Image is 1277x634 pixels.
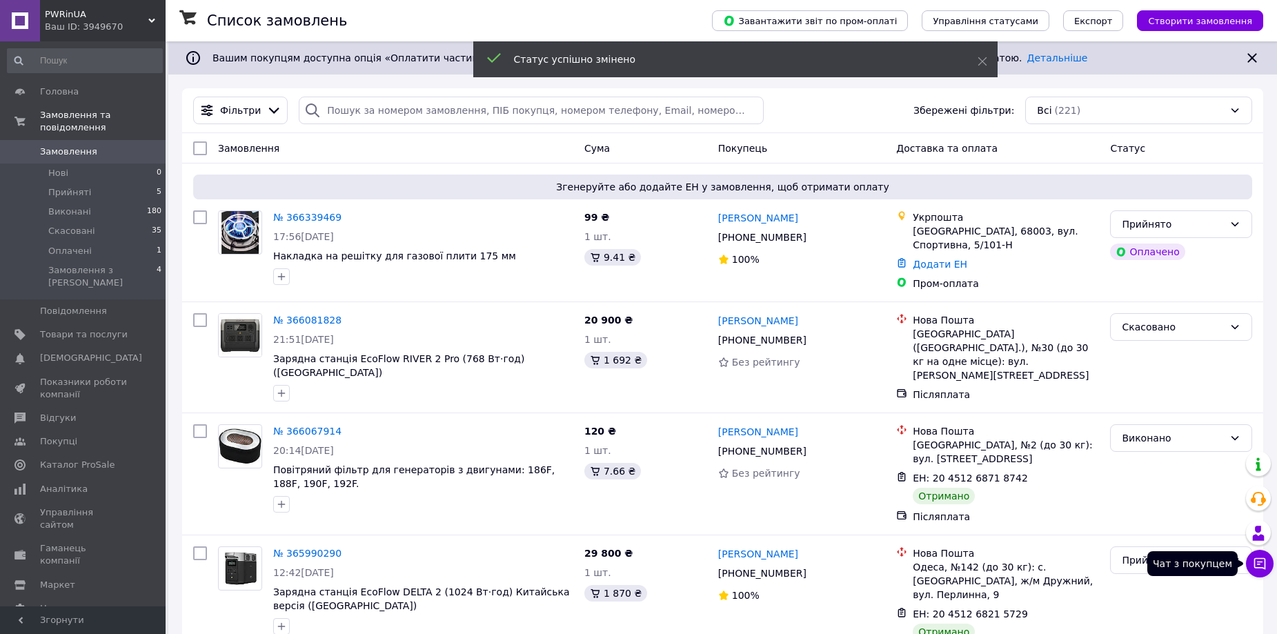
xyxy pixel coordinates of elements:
a: Фото товару [218,313,262,357]
span: 100% [732,254,760,265]
input: Пошук за номером замовлення, ПІБ покупця, номером телефону, Email, номером накладної [299,97,763,124]
span: 1 шт. [584,567,611,578]
a: Фото товару [218,546,262,591]
div: [GEOGRAPHIC_DATA], №2 (до 30 кг): вул. [STREET_ADDRESS] [913,438,1099,466]
span: Всі [1037,103,1051,117]
div: Чат з покупцем [1147,551,1238,576]
span: Управління сайтом [40,506,128,531]
span: ЕН: 20 4512 6871 8742 [913,473,1028,484]
div: Післяплата [913,510,1099,524]
span: 120 ₴ [584,426,616,437]
div: [PHONE_NUMBER] [715,228,809,247]
span: Замовлення [40,146,97,158]
span: Показники роботи компанії [40,376,128,401]
a: Зарядна станція EcoFlow RIVER 2 Pro (768 Вт·год) ([GEOGRAPHIC_DATA]) [273,353,525,378]
span: 4 [157,264,161,289]
div: [PHONE_NUMBER] [715,564,809,583]
img: Фото товару [219,428,261,464]
span: Замовлення з [PERSON_NAME] [48,264,157,289]
div: Отримано [913,488,975,504]
span: Виконані [48,206,91,218]
div: [PHONE_NUMBER] [715,442,809,461]
span: Головна [40,86,79,98]
span: [DEMOGRAPHIC_DATA] [40,352,142,364]
span: Оплачені [48,245,92,257]
span: 99 ₴ [584,212,609,223]
span: Cума [584,143,610,154]
button: Завантажити звіт по пром-оплаті [712,10,908,31]
span: Товари та послуги [40,328,128,341]
span: 21:51[DATE] [273,334,334,345]
a: Фото товару [218,424,262,468]
div: 1 692 ₴ [584,352,647,368]
span: 0 [157,167,161,179]
span: Прийняті [48,186,91,199]
div: 1 870 ₴ [584,585,647,602]
a: Зарядна станція EcoFlow DELTA 2 (1024 Вт·год) Китайська версія ([GEOGRAPHIC_DATA]) [273,586,570,611]
div: Нова Пошта [913,546,1099,560]
span: 5 [157,186,161,199]
h1: Список замовлень [207,12,347,29]
div: Нова Пошта [913,313,1099,327]
div: Статус успішно змінено [514,52,943,66]
span: Вашим покупцям доступна опція «Оплатити частинами від Rozetka» на 2 платежі. Отримуйте нові замов... [212,52,1087,63]
a: Фото товару [218,210,262,255]
div: Післяплата [913,388,1099,402]
div: 7.66 ₴ [584,463,641,479]
button: Управління статусами [922,10,1049,31]
img: Фото товару [221,211,259,254]
a: [PERSON_NAME] [718,314,798,328]
div: Прийнято [1122,217,1224,232]
span: ЕН: 20 4512 6821 5729 [913,608,1028,620]
span: Доставка та оплата [896,143,998,154]
span: Управління статусами [933,16,1038,26]
span: Маркет [40,579,75,591]
a: № 365990290 [273,548,341,559]
input: Пошук [7,48,163,73]
span: Скасовані [48,225,95,237]
span: Гаманець компанії [40,542,128,567]
a: [PERSON_NAME] [718,547,798,561]
div: Прийнято [1122,553,1224,568]
a: Детальніше [1027,52,1088,63]
div: Укрпошта [913,210,1099,224]
span: Замовлення та повідомлення [40,109,166,134]
span: 17:56[DATE] [273,231,334,242]
span: PWRinUA [45,8,148,21]
span: Нові [48,167,68,179]
div: 9.41 ₴ [584,249,641,266]
span: 29 800 ₴ [584,548,633,559]
div: Одеса, №142 (до 30 кг): с. [GEOGRAPHIC_DATA], ж/м Дружний, вул. Перлинна, 9 [913,560,1099,602]
img: Фото товару [219,551,261,586]
span: 100% [732,590,760,601]
span: (221) [1055,105,1081,116]
div: Скасовано [1122,319,1224,335]
span: 20 900 ₴ [584,315,633,326]
a: Повітряний фільтр для генераторів з двигунами: 186F, 188F, 190F, 192F. [273,464,555,489]
span: Покупці [40,435,77,448]
a: [PERSON_NAME] [718,425,798,439]
button: Чат з покупцем [1246,550,1274,577]
span: 12:42[DATE] [273,567,334,578]
div: Пром-оплата [913,277,1099,290]
a: № 366081828 [273,315,341,326]
span: Повідомлення [40,305,107,317]
span: Згенеруйте або додайте ЕН у замовлення, щоб отримати оплату [199,180,1247,194]
span: 1 шт. [584,445,611,456]
span: 180 [147,206,161,218]
div: [GEOGRAPHIC_DATA] ([GEOGRAPHIC_DATA].), №30 (до 30 кг на одне місце): вул. [PERSON_NAME][STREET_A... [913,327,1099,382]
span: Статус [1110,143,1145,154]
a: № 366339469 [273,212,341,223]
div: Ваш ID: 3949670 [45,21,166,33]
div: Оплачено [1110,244,1185,260]
span: Створити замовлення [1148,16,1252,26]
span: Замовлення [218,143,279,154]
span: Накладка на решітку для газової плити 175 мм [273,250,516,261]
span: Без рейтингу [732,468,800,479]
img: Фото товару [219,314,261,357]
div: [PHONE_NUMBER] [715,330,809,350]
a: № 366067914 [273,426,341,437]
